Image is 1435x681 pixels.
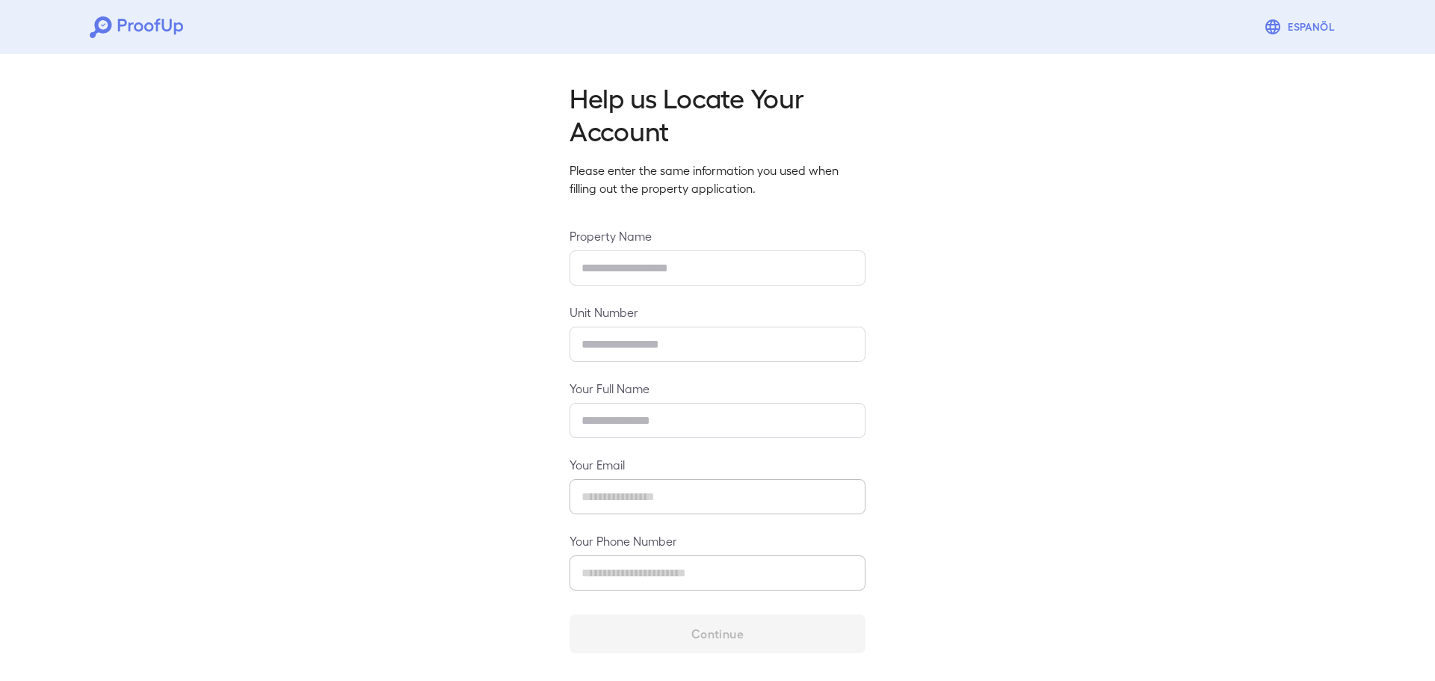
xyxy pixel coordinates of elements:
[570,161,865,197] p: Please enter the same information you used when filling out the property application.
[570,303,865,321] label: Unit Number
[570,227,865,244] label: Property Name
[570,380,865,397] label: Your Full Name
[570,456,865,473] label: Your Email
[570,532,865,549] label: Your Phone Number
[570,81,865,147] h2: Help us Locate Your Account
[1258,12,1345,42] button: Espanõl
